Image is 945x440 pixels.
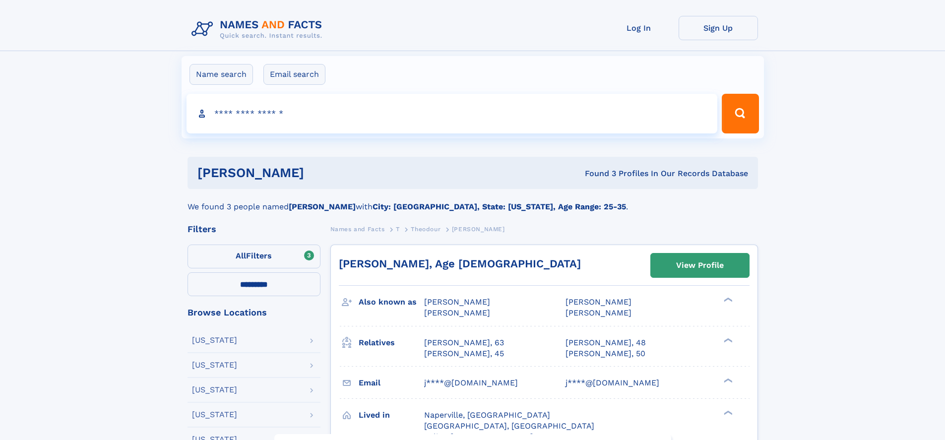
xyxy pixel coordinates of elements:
[396,226,400,233] span: T
[192,386,237,394] div: [US_STATE]
[599,16,679,40] a: Log In
[722,94,758,133] button: Search Button
[424,337,504,348] a: [PERSON_NAME], 63
[236,251,246,260] span: All
[676,254,724,277] div: View Profile
[187,94,718,133] input: search input
[188,245,320,268] label: Filters
[411,223,441,235] a: Theodour
[263,64,325,85] label: Email search
[566,297,631,307] span: [PERSON_NAME]
[188,308,320,317] div: Browse Locations
[566,337,646,348] a: [PERSON_NAME], 48
[197,167,444,179] h1: [PERSON_NAME]
[651,253,749,277] a: View Profile
[192,361,237,369] div: [US_STATE]
[189,64,253,85] label: Name search
[330,223,385,235] a: Names and Facts
[192,336,237,344] div: [US_STATE]
[192,411,237,419] div: [US_STATE]
[373,202,626,211] b: City: [GEOGRAPHIC_DATA], State: [US_STATE], Age Range: 25-35
[188,189,758,213] div: We found 3 people named with .
[411,226,441,233] span: Theodour
[424,410,550,420] span: Naperville, [GEOGRAPHIC_DATA]
[721,377,733,383] div: ❯
[444,168,748,179] div: Found 3 Profiles In Our Records Database
[359,334,424,351] h3: Relatives
[188,225,320,234] div: Filters
[721,409,733,416] div: ❯
[424,421,594,431] span: [GEOGRAPHIC_DATA], [GEOGRAPHIC_DATA]
[721,337,733,343] div: ❯
[424,308,490,317] span: [PERSON_NAME]
[359,407,424,424] h3: Lived in
[359,375,424,391] h3: Email
[188,16,330,43] img: Logo Names and Facts
[452,226,505,233] span: [PERSON_NAME]
[339,257,581,270] a: [PERSON_NAME], Age [DEMOGRAPHIC_DATA]
[424,297,490,307] span: [PERSON_NAME]
[289,202,356,211] b: [PERSON_NAME]
[566,348,645,359] a: [PERSON_NAME], 50
[721,297,733,303] div: ❯
[566,308,631,317] span: [PERSON_NAME]
[359,294,424,311] h3: Also known as
[679,16,758,40] a: Sign Up
[396,223,400,235] a: T
[424,348,504,359] a: [PERSON_NAME], 45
